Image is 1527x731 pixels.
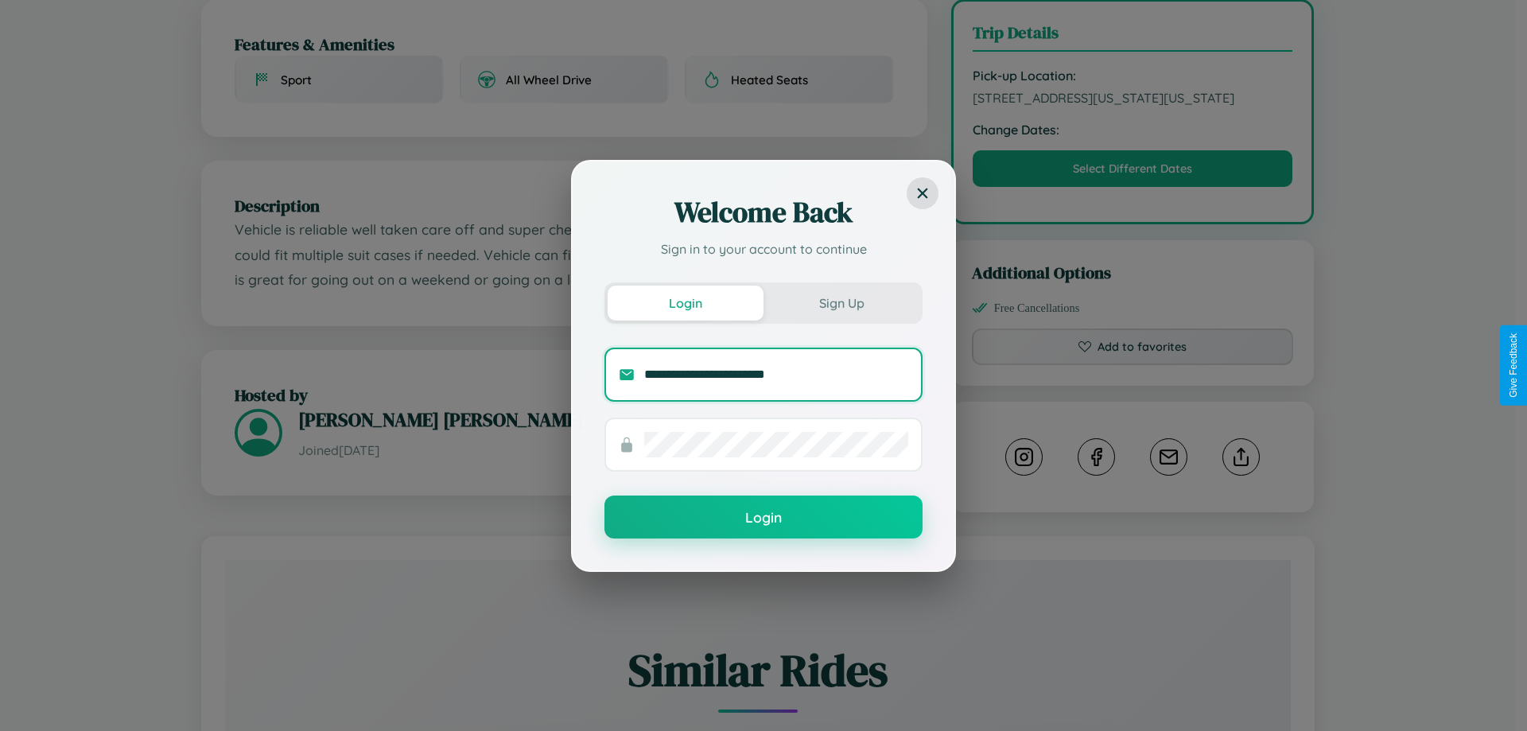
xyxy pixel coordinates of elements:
button: Sign Up [763,286,919,321]
button: Login [604,496,923,539]
p: Sign in to your account to continue [604,239,923,259]
div: Give Feedback [1508,333,1519,398]
h2: Welcome Back [604,193,923,231]
button: Login [608,286,763,321]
